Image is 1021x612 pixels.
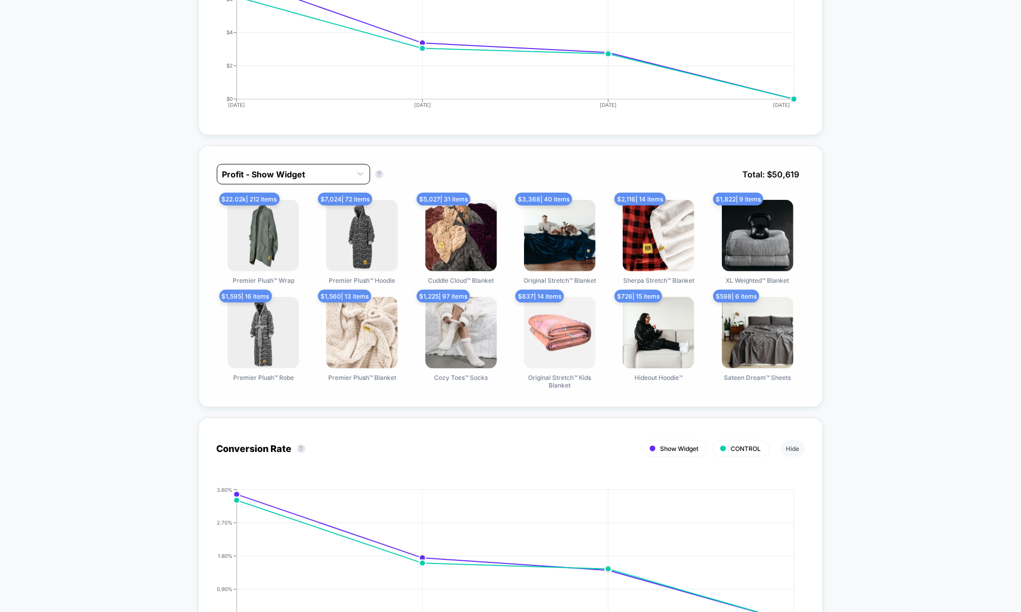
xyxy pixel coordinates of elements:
img: Hideout Hoodie™ [623,297,694,369]
span: $ 1,560 | 13 items [318,290,371,303]
span: $ 1,822 | 9 items [713,193,763,206]
tspan: 3.60% [217,487,233,493]
tspan: $4 [226,29,233,35]
span: $ 1,595 | 16 items [219,290,272,303]
button: ? [297,445,305,453]
span: Total: $ 50,619 [738,164,805,185]
tspan: [DATE] [774,102,790,108]
span: Cuddle Cloud™ Blanket [428,277,494,284]
img: Premier Plush™ Blanket [326,297,398,369]
span: Original Stretch™ Blanket [524,277,596,284]
span: Premier Plush™ Blanket [328,374,396,381]
span: Show Widget [661,445,699,452]
span: Sateen Dream™ Sheets [724,374,791,381]
span: Hideout Hoodie™ [634,374,683,381]
span: $ 22.02k | 212 items [219,193,280,206]
span: $ 3,368 | 40 items [515,193,572,206]
span: $ 726 | 15 items [615,290,662,303]
tspan: [DATE] [414,102,431,108]
img: Premier Plush™ Wrap [228,200,299,271]
span: $ 2,116 | 14 items [615,193,666,206]
span: $ 598 | 6 items [713,290,759,303]
span: $ 837 | 14 items [515,290,564,303]
span: Original Stretch™ Kids Blanket [521,374,598,389]
tspan: 2.70% [217,519,233,526]
img: Original Stretch™ Blanket [524,200,596,271]
tspan: [DATE] [600,102,617,108]
img: Cuddle Cloud™ Blanket [425,200,497,271]
img: Sherpa Stretch™ Blanket [623,200,694,271]
tspan: 0.90% [217,586,233,592]
span: Premier Plush™ Hoodie [329,277,395,284]
img: XL Weighted™ Blanket [722,200,793,271]
tspan: $0 [226,96,233,102]
span: Cozy Toes™ Socks [434,374,488,381]
button: ? [375,170,383,178]
span: XL Weighted™ Blanket [726,277,789,284]
span: Sherpa Stretch™ Blanket [623,277,694,284]
img: Sateen Dream™ Sheets [722,297,793,369]
img: Premier Plush™ Robe [228,297,299,369]
span: $ 1,225 | 97 items [417,290,470,303]
span: Premier Plush™ Robe [233,374,294,381]
button: Hide [781,440,805,457]
span: $ 7,024 | 72 items [318,193,372,206]
tspan: [DATE] [229,102,245,108]
span: CONTROL [731,445,761,452]
img: Premier Plush™ Hoodie [326,200,398,271]
img: Cozy Toes™ Socks [425,297,497,369]
img: Original Stretch™ Kids Blanket [524,297,596,369]
span: Premier Plush™ Wrap [233,277,294,284]
span: $ 5,027 | 31 items [417,193,470,206]
tspan: $2 [226,62,233,69]
tspan: 1.80% [218,553,233,559]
